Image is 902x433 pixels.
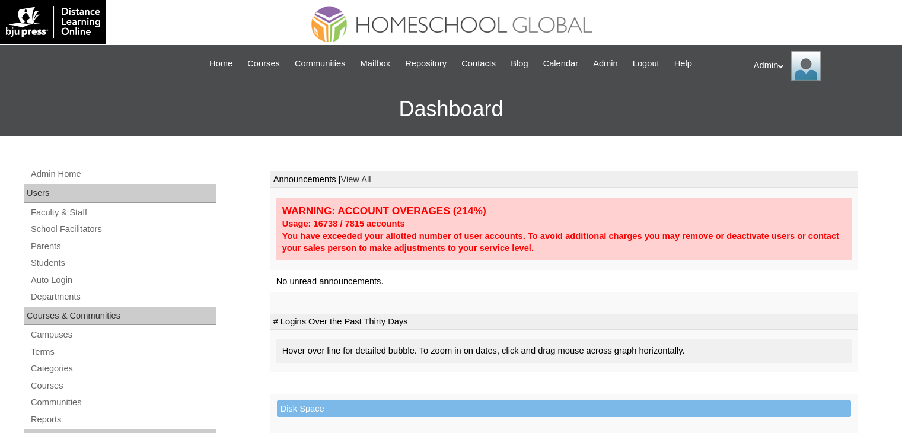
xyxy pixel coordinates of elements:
[30,345,216,359] a: Terms
[405,57,447,71] span: Repository
[593,57,618,71] span: Admin
[30,222,216,237] a: School Facilitators
[30,361,216,376] a: Categories
[30,167,216,182] a: Admin Home
[295,57,346,71] span: Communities
[241,57,286,71] a: Courses
[24,307,216,326] div: Courses & Communities
[30,205,216,220] a: Faculty & Staff
[461,57,496,71] span: Contacts
[399,57,452,71] a: Repository
[282,204,846,218] div: WARNING: ACCOUNT OVERAGES (214%)
[537,57,584,71] a: Calendar
[6,6,100,38] img: logo-white.png
[355,57,397,71] a: Mailbox
[511,57,528,71] span: Blog
[24,184,216,203] div: Users
[754,51,890,81] div: Admin
[505,57,534,71] a: Blog
[668,57,698,71] a: Help
[30,327,216,342] a: Campuses
[282,219,405,228] strong: Usage: 16738 / 7815 accounts
[30,412,216,427] a: Reports
[30,239,216,254] a: Parents
[247,57,280,71] span: Courses
[627,57,665,71] a: Logout
[587,57,624,71] a: Admin
[674,57,692,71] span: Help
[30,273,216,288] a: Auto Login
[340,174,371,184] a: View All
[270,171,858,188] td: Announcements |
[209,57,232,71] span: Home
[276,339,852,363] div: Hover over line for detailed bubble. To zoom in on dates, click and drag mouse across graph horiz...
[203,57,238,71] a: Home
[30,378,216,393] a: Courses
[282,230,846,254] div: You have exceeded your allotted number of user accounts. To avoid additional charges you may remo...
[277,400,851,418] td: Disk Space
[791,51,821,81] img: Admin Homeschool Global
[455,57,502,71] a: Contacts
[30,395,216,410] a: Communities
[270,270,858,292] td: No unread announcements.
[289,57,352,71] a: Communities
[361,57,391,71] span: Mailbox
[633,57,659,71] span: Logout
[543,57,578,71] span: Calendar
[6,82,896,136] h3: Dashboard
[270,314,858,330] td: # Logins Over the Past Thirty Days
[30,256,216,270] a: Students
[30,289,216,304] a: Departments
